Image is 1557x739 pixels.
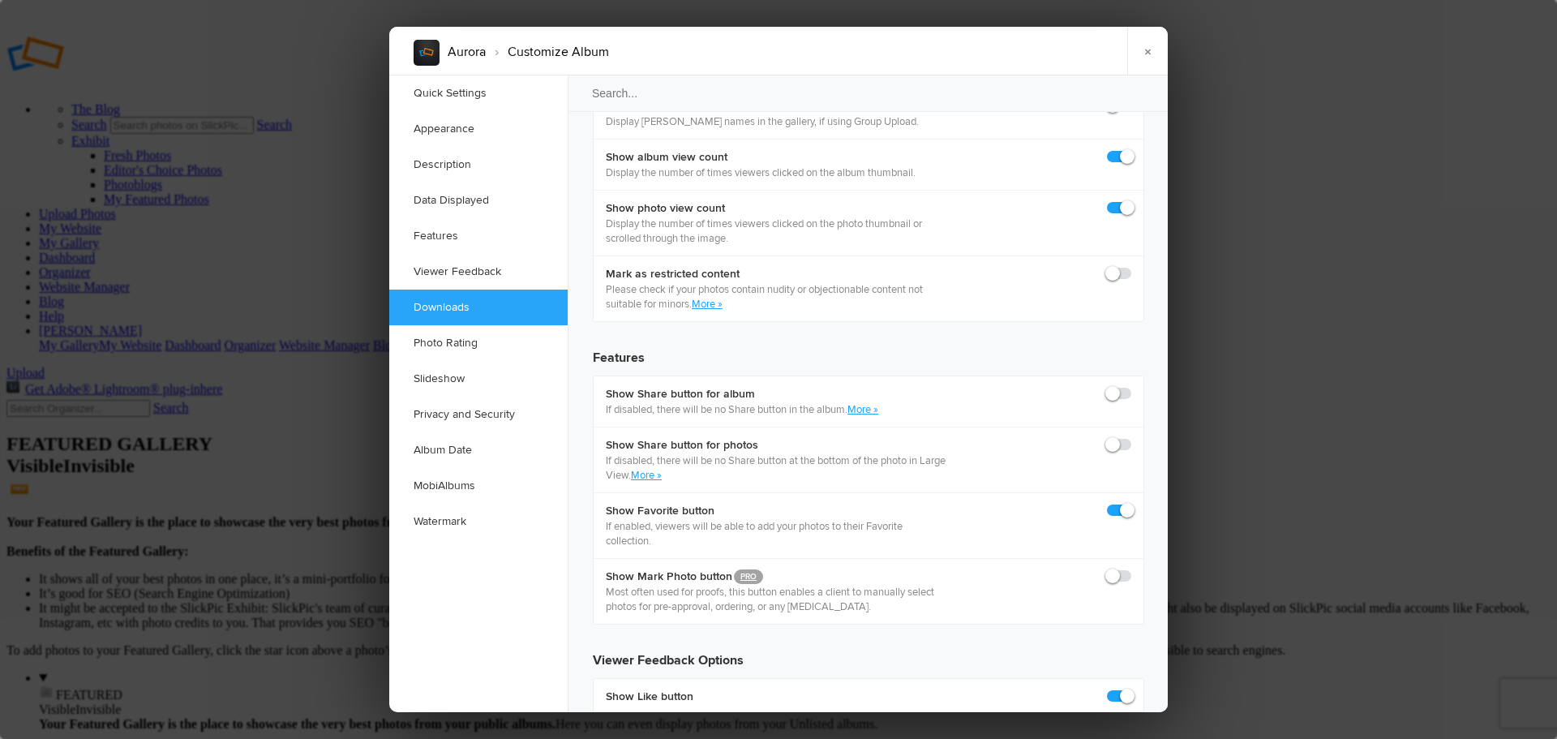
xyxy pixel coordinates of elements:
[389,75,568,111] a: Quick Settings
[593,638,1144,670] h3: Viewer Feedback Options
[606,519,947,548] p: If enabled, viewers will be able to add your photos to their Favorite collection.
[606,503,947,519] b: Show Favorite button
[606,689,693,705] b: Show Like button
[606,282,947,311] p: Please check if your photos contain nudity or objectionable content not suitable for minors.
[606,569,947,585] b: Show Mark Photo button
[606,386,878,402] b: Show Share button for album
[389,468,568,504] a: MobiAlbums
[389,397,568,432] a: Privacy and Security
[389,218,568,254] a: Features
[567,75,1170,112] input: Search...
[389,361,568,397] a: Slideshow
[389,111,568,147] a: Appearance
[389,432,568,468] a: Album Date
[606,266,947,282] b: Mark as restricted content
[606,149,916,165] b: Show album view count
[389,290,568,325] a: Downloads
[486,38,609,66] li: Customize Album
[414,40,440,66] img: album_sample.webp
[606,114,919,129] p: Display [PERSON_NAME] names in the gallery, if using Group Upload.
[606,217,947,246] p: Display the number of times viewers clicked on the photo thumbnail or scrolled through the image.
[389,183,568,218] a: Data Displayed
[606,402,878,417] p: If disabled, there will be no Share button in the album.
[692,298,723,311] a: More »
[734,569,763,584] a: PRO
[448,38,486,66] li: Aurora
[631,469,662,482] a: More »
[606,585,947,614] p: Most often used for proofs, this button enables a client to manually select photos for pre-approv...
[389,325,568,361] a: Photo Rating
[606,165,916,180] p: Display the number of times viewers clicked on the album thumbnail.
[606,453,947,483] p: If disabled, there will be no Share button at the bottom of the photo in Large View.
[389,254,568,290] a: Viewer Feedback
[593,335,1144,367] h3: Features
[389,147,568,183] a: Description
[1127,27,1168,75] a: ×
[389,504,568,539] a: Watermark
[606,437,947,453] b: Show Share button for photos
[847,403,878,416] a: More »
[606,200,947,217] b: Show photo view count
